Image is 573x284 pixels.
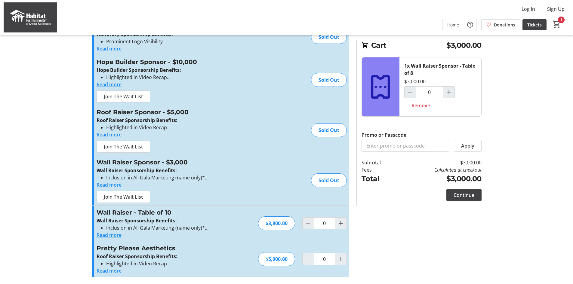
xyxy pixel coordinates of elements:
[404,99,437,111] button: Remove
[311,73,347,87] div: Sold Out
[106,260,228,267] li: Highlighted in Video Recap
[362,140,449,152] input: Enter promo or passcode
[97,208,228,217] h3: Wall Raiser - Table of 10
[97,181,122,188] button: Read more
[461,142,474,149] span: Apply
[447,22,459,28] span: Home
[454,191,474,199] span: Continue
[404,78,426,85] div: $3,000.00
[411,102,430,109] span: Remove
[446,40,482,51] span: $3,000.00
[97,191,150,203] button: Join The Wait List
[106,38,228,45] li: Prominent Logo Visibility
[547,5,565,13] span: Sign Up
[97,217,177,224] strong: Wall Raiser Sponsorship Benefits:
[106,174,228,181] li: Inclusion in All Gala Marketing (name only)*
[311,173,347,187] div: Sold Out
[104,143,143,150] span: Join The Wait List
[311,30,347,44] div: Sold Out
[97,267,122,274] button: Read more
[258,216,295,230] div: $3,800.00
[335,253,347,265] button: Increment by one
[454,140,482,152] button: Apply
[106,74,228,81] li: Highlighted in Video Recap
[542,4,569,14] button: Sign Up
[311,123,347,137] div: Sold Out
[97,167,177,174] strong: Wall Raiser Sponsorship Benefits:
[551,19,562,30] button: Cart
[335,218,347,229] button: Increment by one
[362,159,396,166] td: Subtotal
[97,67,181,73] strong: Hope Builder Sponsorship Benefits:
[97,244,228,253] h3: Pretty Please Aesthetics
[362,166,396,173] td: Fees
[97,158,228,167] h3: Wall Raiser Sponsor - $3,000
[314,217,335,229] input: Wall Raiser - Table of 10 Quantity
[527,22,542,28] span: Tickets
[416,86,443,98] input: Wall Raiser Sponsor - Table of 8 Quantity
[97,45,122,52] button: Read more
[362,173,396,184] td: Total
[106,124,228,131] li: Highlighted in Video Recap
[97,117,177,124] strong: Roof Raiser Sponsorship Benefits:
[396,159,481,166] td: $3,000.00
[97,253,177,260] strong: Roof Raiser Sponsorship Benefits:
[396,173,481,184] td: $3,000.00
[97,108,228,117] h3: Roof Raiser Sponsor - $5,000
[442,19,464,30] a: Home
[97,231,122,239] button: Read more
[404,62,476,77] div: 1x Wall Raiser Sponsor - Table of 8
[97,141,150,153] button: Join The Wait List
[97,131,122,138] button: Read more
[517,4,540,14] button: Log In
[396,166,481,173] td: Calculated at checkout
[314,253,335,265] input: Pretty Please Aesthetics Quantity
[481,19,520,30] a: Donations
[258,252,295,266] div: $5,000.00
[522,19,547,30] a: Tickets
[104,193,143,200] span: Join The Wait List
[494,22,515,28] span: Donations
[97,57,228,66] h3: Hope Builder Sponsor - $10,000
[362,131,406,139] label: Promo or Passcode
[464,19,476,31] button: Help
[446,189,482,201] button: Continue
[522,5,535,13] span: Log In
[104,93,143,100] span: Join The Wait List
[4,2,57,32] img: Habitat for Humanity of Greater Sacramento's Logo
[97,81,122,88] button: Read more
[106,224,228,231] li: Inclusion in All Gala Marketing (name only)*
[362,40,482,52] h2: Cart
[97,90,150,102] button: Join The Wait List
